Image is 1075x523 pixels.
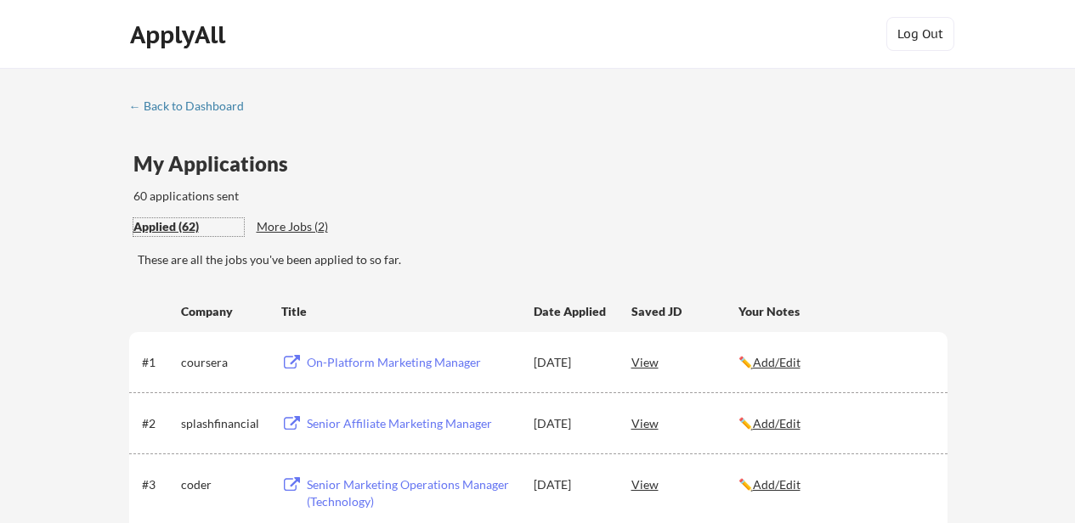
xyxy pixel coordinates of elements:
div: [DATE] [534,415,608,432]
div: View [631,469,738,499]
u: Add/Edit [753,355,801,369]
a: ← Back to Dashboard [129,99,257,116]
div: These are all the jobs you've been applied to so far. [138,251,948,268]
div: These are all the jobs you've been applied to so far. [133,218,244,236]
div: Your Notes [738,303,932,320]
div: #3 [142,476,175,493]
div: ✏️ [738,415,932,432]
div: More Jobs (2) [257,218,382,235]
div: These are job applications we think you'd be a good fit for, but couldn't apply you to automatica... [257,218,382,236]
div: ✏️ [738,476,932,493]
div: [DATE] [534,476,608,493]
div: coursera [181,354,266,371]
div: Title [281,303,518,320]
div: #1 [142,354,175,371]
div: [DATE] [534,354,608,371]
div: #2 [142,415,175,432]
div: 60 applications sent [133,188,462,205]
div: Date Applied [534,303,608,320]
div: splashfinancial [181,415,266,432]
div: Company [181,303,266,320]
div: Applied (62) [133,218,244,235]
div: Senior Marketing Operations Manager (Technology) [307,476,518,509]
div: View [631,408,738,438]
div: On-Platform Marketing Manager [307,354,518,371]
div: ← Back to Dashboard [129,100,257,112]
button: Log Out [886,17,954,51]
div: Saved JD [631,295,738,326]
div: coder [181,476,266,493]
div: ✏️ [738,354,932,371]
div: Senior Affiliate Marketing Manager [307,415,518,432]
div: My Applications [133,154,302,174]
div: View [631,346,738,377]
u: Add/Edit [753,416,801,430]
div: ApplyAll [130,20,230,49]
u: Add/Edit [753,477,801,492]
